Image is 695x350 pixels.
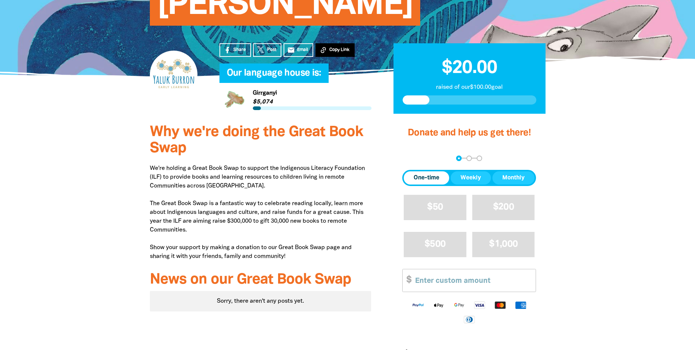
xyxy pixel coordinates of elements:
[408,129,531,137] span: Donate and help us get there!
[403,83,536,92] p: raised of our $100.00 goal
[493,203,514,211] span: $200
[227,69,321,83] span: Our language house is:
[150,164,371,261] p: We're holding a Great Book Swap to support the Indigenous Literacy Foundation (ILF) to provide bo...
[456,156,462,161] button: Navigate to step 1 of 3 to enter your donation amount
[150,291,371,311] div: Sorry, there aren't any posts yet.
[219,43,251,57] a: Share
[404,171,449,185] button: One-time
[284,43,314,57] a: emailEmail
[403,269,411,292] span: $
[297,47,308,53] span: Email
[489,240,518,248] span: $1,000
[451,171,491,185] button: Weekly
[449,301,469,309] img: Google Pay logo
[150,125,363,155] span: Why we're doing the Great Book Swap
[459,315,480,324] img: Diners Club logo
[461,174,481,182] span: Weekly
[425,240,446,248] span: $500
[253,43,281,57] a: Post
[402,295,536,329] div: Available payment methods
[477,156,482,161] button: Navigate to step 3 of 3 to enter your payment details
[150,291,371,311] div: Paginated content
[404,232,466,257] button: $500
[287,46,295,54] i: email
[472,195,535,220] button: $200
[414,174,439,182] span: One-time
[219,76,371,80] h6: My Team
[428,301,449,309] img: Apple Pay logo
[329,47,350,53] span: Copy Link
[267,47,276,53] span: Post
[404,195,466,220] button: $50
[402,170,536,186] div: Donation frequency
[466,156,472,161] button: Navigate to step 2 of 3 to enter your details
[502,174,525,182] span: Monthly
[315,43,355,57] button: Copy Link
[233,47,246,53] span: Share
[510,301,531,309] img: American Express logo
[410,269,536,292] input: Enter custom amount
[408,301,428,309] img: Paypal logo
[427,203,443,211] span: $50
[490,301,510,309] img: Mastercard logo
[442,60,497,77] span: $20.00
[492,171,535,185] button: Monthly
[150,272,371,288] h3: News on our Great Book Swap
[472,232,535,257] button: $1,000
[469,301,490,309] img: Visa logo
